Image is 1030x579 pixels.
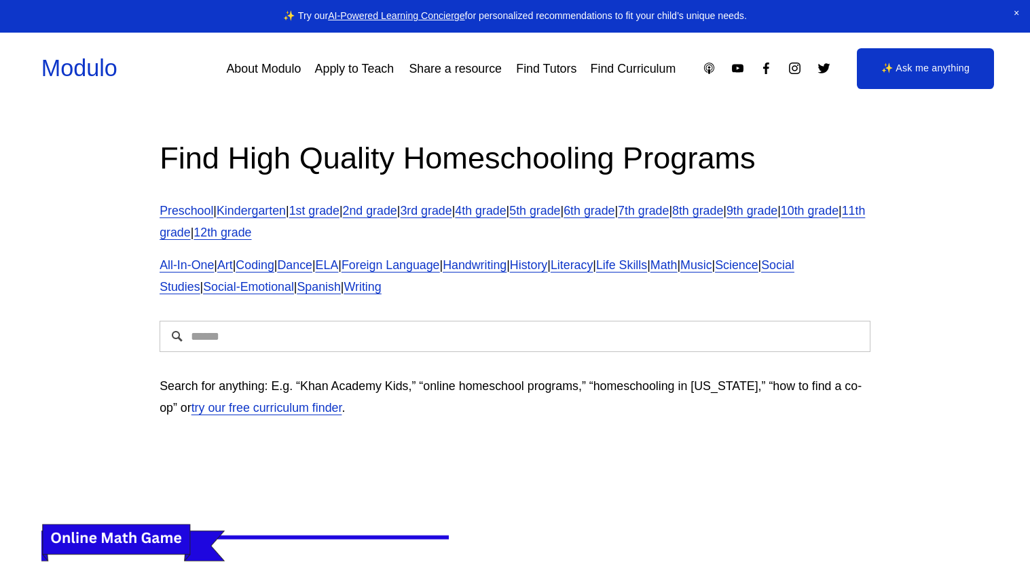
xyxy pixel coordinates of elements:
a: ELA [316,258,339,272]
a: 7th grade [618,204,669,217]
a: Life Skills [596,258,647,272]
a: Foreign Language [342,258,440,272]
input: Search [160,321,870,352]
p: | | | | | | | | | | | | | | | | [160,254,870,298]
a: Apply to Teach [315,56,394,81]
a: Art [217,258,233,272]
a: Modulo [41,55,117,81]
a: Instagram [788,61,802,75]
a: 9th grade [726,204,777,217]
a: 2nd grade [343,204,397,217]
a: Spanish [297,280,340,294]
a: 10th grade [781,204,839,217]
a: try our free curriculum finder [191,401,342,415]
a: YouTube [731,61,745,75]
a: 4th grade [455,204,506,217]
a: Science [715,258,758,272]
a: Apple Podcasts [702,61,716,75]
a: About Modulo [226,56,301,81]
a: Find Curriculum [591,56,676,81]
a: Find Tutors [516,56,576,81]
a: Preschool [160,204,213,217]
a: Share a resource [409,56,502,81]
a: AI-Powered Learning Concierge [328,10,464,21]
a: Kindergarten [217,204,286,217]
a: History [510,258,547,272]
a: Music [680,258,712,272]
a: 3rd grade [400,204,452,217]
a: Social-Emotional [203,280,294,294]
a: Math [650,258,678,272]
a: 6th grade [564,204,614,217]
a: 5th grade [509,204,560,217]
a: Handwriting [443,258,507,272]
a: Twitter [817,61,831,75]
a: 12th grade [194,226,251,239]
a: All-In-One [160,258,214,272]
a: 1st grade [289,204,339,217]
h2: Find High Quality Homeschooling Programs [160,138,870,178]
a: Facebook [759,61,773,75]
a: Dance [277,258,312,272]
p: | | | | | | | | | | | | | [160,200,870,243]
p: Search for anything: E.g. “Khan Academy Kids,” “online homeschool programs,” “homeschooling in [U... [160,375,870,419]
a: Coding [236,258,274,272]
a: Writing [344,280,382,294]
a: ✨ Ask me anything [857,48,994,89]
a: Social Studies [160,258,794,294]
a: 8th grade [672,204,723,217]
a: Literacy [551,258,593,272]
